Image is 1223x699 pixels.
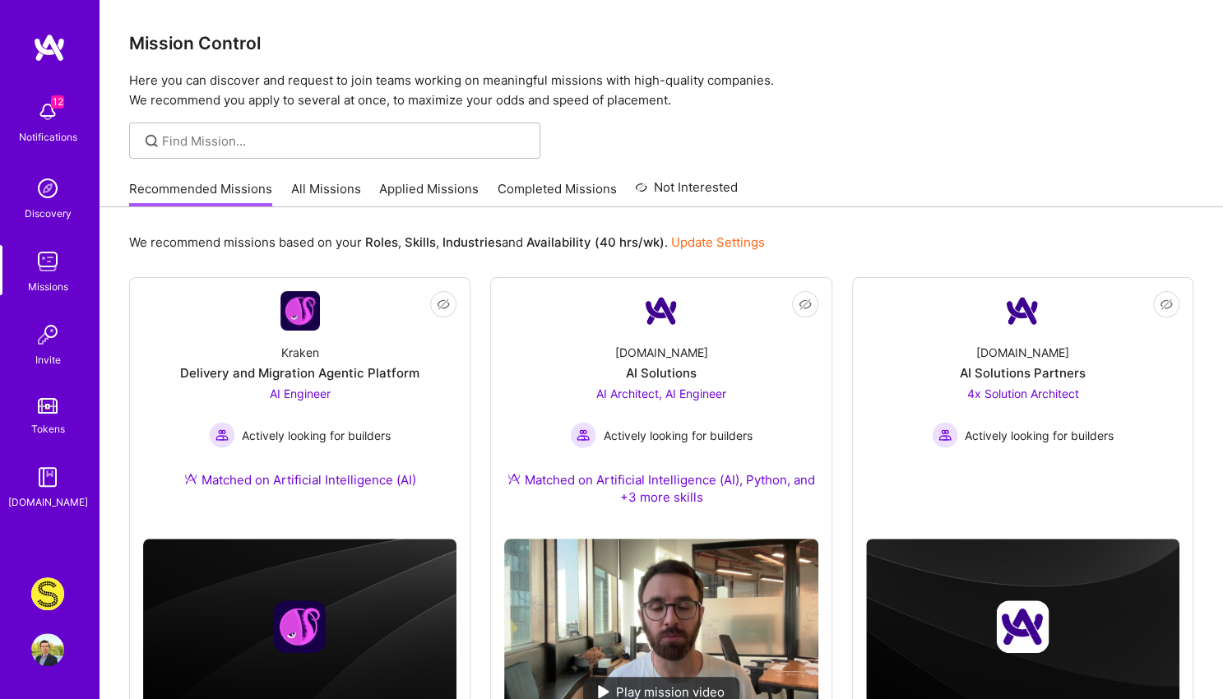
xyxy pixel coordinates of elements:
div: Tokens [31,420,65,437]
i: icon SearchGrey [142,132,161,150]
img: discovery [31,172,64,205]
span: AI Architect, AI Engineer [596,387,726,400]
div: Kraken [281,344,319,361]
img: guide book [31,461,64,493]
a: Studs: A Fresh Take on Ear Piercing & Earrings [27,577,68,610]
img: User Avatar [31,633,64,666]
a: Company Logo[DOMAIN_NAME]AI SolutionsAI Architect, AI Engineer Actively looking for buildersActiv... [504,291,818,525]
div: [DOMAIN_NAME] [976,344,1069,361]
b: Roles [365,234,398,250]
div: Missions [28,278,68,295]
div: Discovery [25,205,72,222]
img: Company Logo [280,291,320,331]
a: Not Interested [635,178,738,207]
span: 12 [51,95,64,109]
div: [DOMAIN_NAME] [614,344,707,361]
div: Matched on Artificial Intelligence (AI) [184,471,416,488]
a: Recommended Missions [129,180,272,207]
div: Notifications [19,128,77,146]
a: Company LogoKrakenDelivery and Migration Agentic PlatformAI Engineer Actively looking for builder... [143,291,456,508]
i: icon EyeClosed [799,298,812,311]
div: AI Solutions Partners [960,364,1086,382]
img: play [598,685,609,698]
div: Invite [35,351,61,368]
span: Actively looking for builders [242,427,391,444]
a: All Missions [291,180,361,207]
a: Completed Missions [498,180,617,207]
img: logo [33,33,66,62]
input: Find Mission... [162,132,528,150]
b: Skills [405,234,436,250]
img: Company Logo [642,291,681,331]
img: Ateam Purple Icon [507,472,521,485]
img: Company logo [996,600,1049,653]
i: icon EyeClosed [1160,298,1173,311]
img: Actively looking for builders [209,422,235,448]
img: Actively looking for builders [932,422,958,448]
p: Here you can discover and request to join teams working on meaningful missions with high-quality ... [129,71,1193,110]
span: Actively looking for builders [603,427,752,444]
a: Company Logo[DOMAIN_NAME]AI Solutions Partners4x Solution Architect Actively looking for builders... [866,291,1179,497]
b: Availability (40 hrs/wk) [526,234,665,250]
div: [DOMAIN_NAME] [8,493,88,511]
span: 4x Solution Architect [966,387,1078,400]
img: Ateam Purple Icon [184,472,197,485]
img: teamwork [31,245,64,278]
a: Update Settings [671,234,765,250]
img: Company Logo [1003,291,1042,331]
p: We recommend missions based on your , , and . [129,234,765,251]
div: AI Solutions [626,364,697,382]
div: Delivery and Migration Agentic Platform [180,364,419,382]
img: Company logo [274,600,327,653]
img: bell [31,95,64,128]
img: Invite [31,318,64,351]
i: icon EyeClosed [437,298,450,311]
a: User Avatar [27,633,68,666]
span: Actively looking for builders [965,427,1114,444]
img: tokens [38,398,58,414]
span: AI Engineer [270,387,331,400]
b: Industries [442,234,502,250]
h3: Mission Control [129,33,1193,53]
img: Studs: A Fresh Take on Ear Piercing & Earrings [31,577,64,610]
div: Matched on Artificial Intelligence (AI), Python, and +3 more skills [504,471,818,506]
img: Actively looking for builders [570,422,596,448]
a: Applied Missions [379,180,479,207]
